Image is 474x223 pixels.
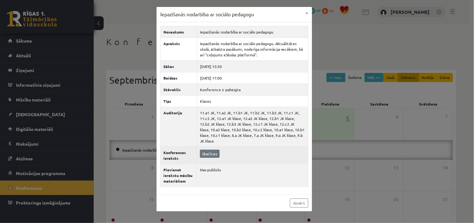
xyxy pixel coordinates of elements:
[197,84,308,95] td: Konference ir pabeigta
[161,26,197,38] th: Nosaukums
[302,7,312,19] button: ×
[197,95,308,107] td: Klases
[197,72,308,84] td: [DATE] 17:00
[161,84,197,95] th: Stāvoklis
[161,60,197,72] th: Sākas
[197,60,308,72] td: [DATE] 15:50
[161,164,197,187] th: Pievienot ierakstu mācību materiāliem
[197,38,308,60] td: Iepazīšanās nodarbība ar sociālo pedagogu. Aktuālitātes skolā, atbalsta pasākumi, noderīga inform...
[161,72,197,84] th: Beidzas
[160,11,254,18] h3: Iepazīšanās nodarbība ar sociālo pedagogu
[290,199,308,208] a: Aizvērt
[197,107,308,147] td: 11.a1 JK, 11.a2 JK, 11.b1 JK, 11.b2 JK, 11.b3 JK, 11.c1 JK, 11.c2 JK, 12.a1 JK klase, 12.a2 JK kl...
[200,150,220,158] a: Skatīties
[161,147,197,164] th: Konferences ieraksts
[197,164,308,187] td: Nav publisks
[197,26,308,38] td: Iepazīšanās nodarbība ar sociālo pedagogu
[161,95,197,107] th: Tips
[161,107,197,147] th: Auditorija
[161,38,197,60] th: Apraksts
